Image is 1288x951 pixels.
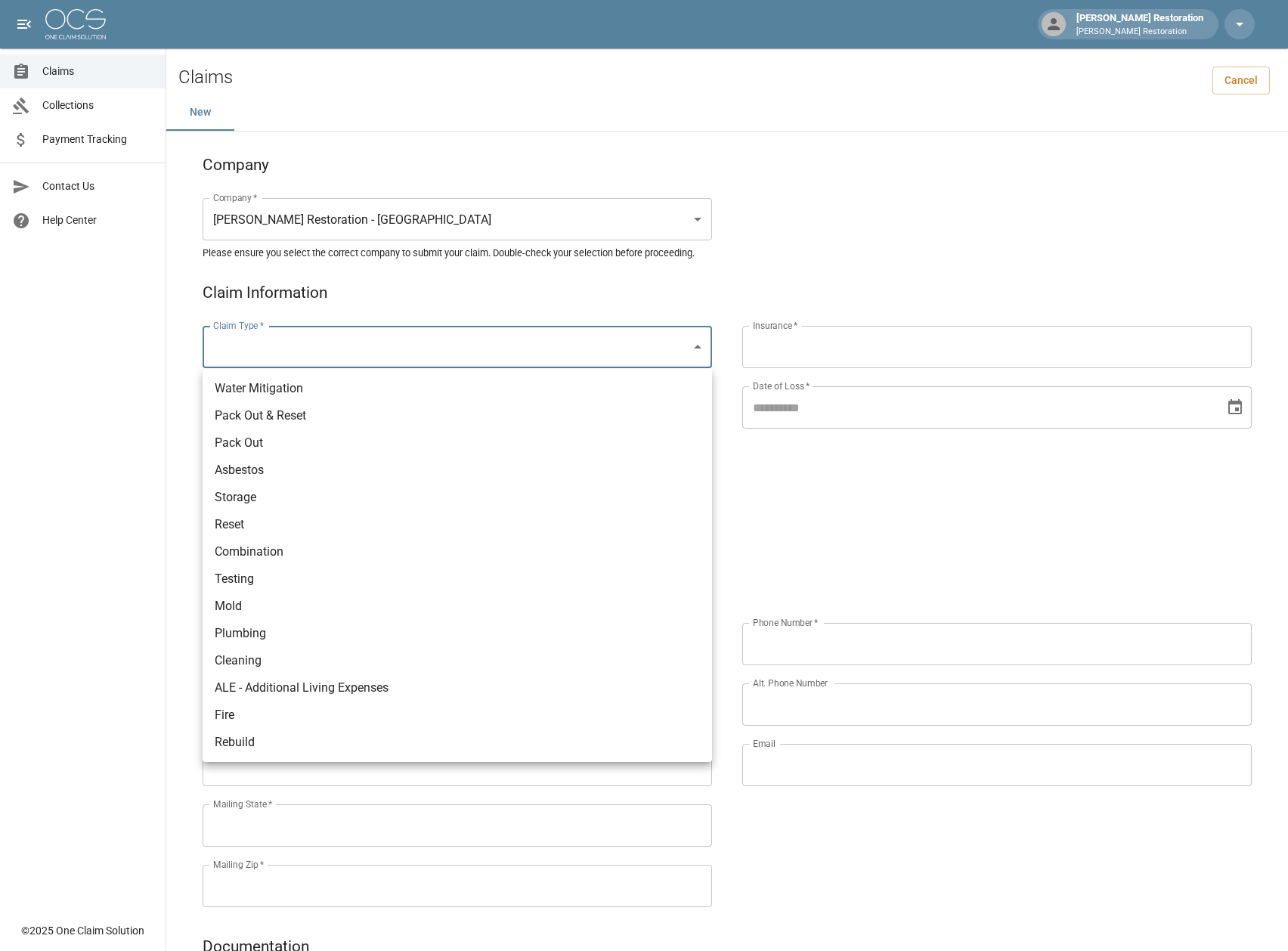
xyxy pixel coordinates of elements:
li: Combination [203,538,712,565]
li: Pack Out & Reset [203,402,712,429]
li: Storage [203,484,712,511]
li: Reset [203,511,712,538]
li: Water Mitigation [203,375,712,402]
li: Asbestos [203,457,712,484]
li: Cleaning [203,647,712,674]
li: ALE - Additional Living Expenses [203,674,712,702]
li: Pack Out [203,429,712,457]
li: Testing [203,565,712,593]
li: Fire [203,702,712,729]
li: Plumbing [203,620,712,647]
li: Mold [203,593,712,620]
li: Rebuild [203,729,712,756]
